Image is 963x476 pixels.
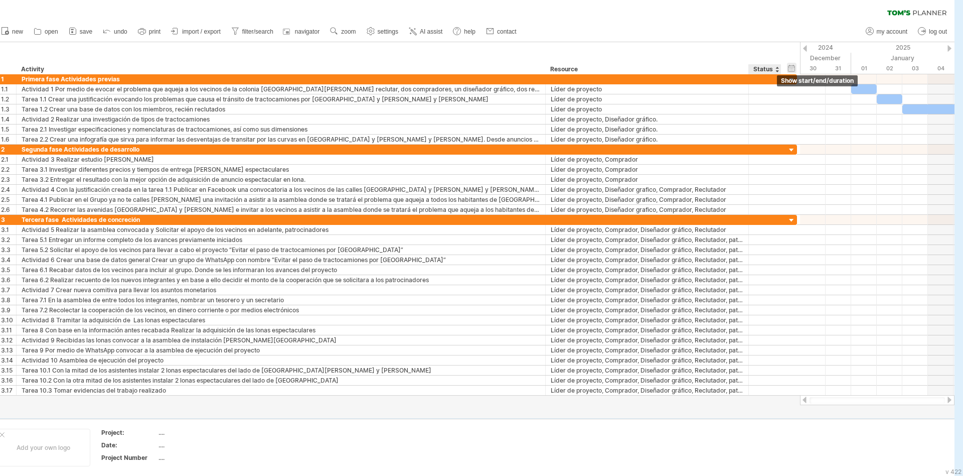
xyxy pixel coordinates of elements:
[1,125,16,134] div: 1.5
[551,94,743,104] div: Líder de proyecto
[22,74,540,84] div: Primera fase Actividades previas
[1,366,16,375] div: 3.15
[826,63,851,74] div: Tuesday, 31 December 2024
[100,25,130,38] a: undo
[1,325,16,335] div: 3.11
[1,225,16,234] div: 3.1
[182,28,221,35] span: import / export
[22,195,540,204] div: Tarea 4.1 Publicar en el Grupo ya no te calles [PERSON_NAME] una invitación a asistir a la asambl...
[1,275,16,285] div: 3.6
[1,285,16,295] div: 3.7
[1,195,16,204] div: 2.5
[45,28,58,35] span: open
[464,28,475,35] span: help
[877,28,907,35] span: my account
[22,135,540,144] div: Tarea 2.2 Crear una infografía que sirva para informar las desventajas de transitar por las curva...
[22,185,540,194] div: Actividad 4 Con la justificación creada en la tarea 1.1 Publicar en Facebook una convocatoria a l...
[22,376,540,385] div: Tarea 10.2 Con la otra mitad de los asistentes instalar 2 lonas espectaculares del lado de [GEOGR...
[551,366,743,375] div: Líder de proyecto, Comprador, Diseñador gráfico, Reclutador, patrocinadores
[551,315,743,325] div: Líder de proyecto, Comprador, Diseñador gráfico, Reclutador, patrocinadores
[22,215,540,224] div: Tercera fase Actividades de concreción
[551,245,743,255] div: Líder de proyecto, Comprador, Diseñador gráfico, Reclutador, patrocinadores
[31,25,61,38] a: open
[1,205,16,214] div: 2.6
[915,25,950,38] a: log out
[945,468,961,475] div: v 422
[551,104,743,114] div: Líder de proyecto
[341,28,356,35] span: zoom
[1,376,16,385] div: 3.16
[378,28,398,35] span: settings
[22,104,540,114] div: Tarea 1.2 Crear una base de datos con los miembros, recién reclutados
[781,77,854,84] span: show start/end/duration
[281,25,323,38] a: navigator
[551,225,743,234] div: Líder de proyecto, Comprador, Diseñador gráfico, Reclutador
[877,63,902,74] div: Thursday, 2 January 2025
[22,235,540,245] div: Tarea 5.1 Entregar un informe completo de los avances previamente iniciados
[551,255,743,265] div: Líder de proyecto, Comprador, Diseñador gráfico, Reclutador, patrocinadores
[22,275,540,285] div: Tarea 6.2 Realizar recuento de los nuevos integrantes y en base a ello decidir el monto de la coo...
[1,94,16,104] div: 1.2
[551,125,743,134] div: Líder de proyecto, Diseñador gráfico.
[1,74,16,84] div: 1
[158,428,243,437] div: ....
[1,245,16,255] div: 3.3
[497,28,517,35] span: contact
[484,25,520,38] a: contact
[80,28,92,35] span: save
[328,25,359,38] a: zoom
[22,125,540,134] div: Tarea 2.1 Investigar especificaciones y nomenclaturas de tractocamiones, así como sus dimensiones
[1,345,16,355] div: 3.13
[22,155,540,164] div: Actividad 3 Realizar estudio [PERSON_NAME]
[22,386,540,395] div: Tarea 10.3 Tomar evidencias del trabajo realizado
[101,453,156,462] div: Project Number
[22,366,540,375] div: Tarea 10.1 Con la mitad de los asistentes instalar 2 lonas espectaculares del lado de [GEOGRAPHIC...
[1,235,16,245] div: 3.2
[800,63,826,74] div: Monday, 30 December 2024
[22,315,540,325] div: Actividad 8 Tramitar la adquisición de Las lonas espectaculares
[551,335,743,345] div: Líder de proyecto, Comprador, Diseñador gráfico, Reclutador, patrocinadores
[551,205,743,214] div: Líder de proyecto, Diseñador grafico, Comprador, Reclutador
[551,325,743,335] div: Líder de proyecto, Comprador, Diseñador gráfico, Reclutador, patrocinadores
[1,305,16,315] div: 3.9
[551,185,743,194] div: Líder de proyecto, Diseñador grafico, Comprador, Reclutador
[551,175,743,184] div: Líder de proyecto, Comprador
[22,255,540,265] div: Actividad 6 Crear una base de datos general Crear un grupo de WhatsApp con nombre “Evitar el paso...
[1,255,16,265] div: 3.4
[229,25,276,38] a: filter/search
[551,386,743,395] div: Líder de proyecto, Comprador, Diseñador gráfico, Reclutador, patrocinadores
[551,84,743,94] div: Líder de proyecto
[1,145,16,154] div: 2
[551,275,743,285] div: Líder de proyecto, Comprador, Diseñador gráfico, Reclutador, patrocinadores
[551,376,743,385] div: Líder de proyecto, Comprador, Diseñador gráfico, Reclutador, patrocinadores
[551,155,743,164] div: Líder de proyecto, Comprador
[22,94,540,104] div: Tarea 1.1 Crear una justificación evocando los problemas que causa el tránsito de tractocamiones ...
[1,185,16,194] div: 2.4
[1,135,16,144] div: 1.6
[101,428,156,437] div: Project:
[1,165,16,174] div: 2.2
[551,114,743,124] div: Líder de proyecto, Diseñador gráfico.
[22,175,540,184] div: Tarea 3.2 Entregar el resultado con la mejor opción de adquisición de anuncio espectacular en lona.
[863,25,910,38] a: my account
[753,64,775,74] div: Status
[1,386,16,395] div: 3.17
[1,295,16,305] div: 3.8
[1,315,16,325] div: 3.10
[551,165,743,174] div: Líder de proyecto, Comprador
[1,265,16,275] div: 3.5
[135,25,164,38] a: print
[22,345,540,355] div: Tarea 9 Por medio de WhatsApp convocar a la asamblea de ejecución del proyecto
[21,64,540,74] div: Activity
[1,355,16,365] div: 3.14
[550,64,743,74] div: Resource
[66,25,95,38] a: save
[551,345,743,355] div: Líder de proyecto, Comprador, Diseñador gráfico, Reclutador, patrocinadores
[551,265,743,275] div: Líder de proyecto, Comprador, Diseñador gráfico, Reclutador, patrocinadores
[851,63,877,74] div: Wednesday, 1 January 2025
[551,285,743,295] div: Líder de proyecto, Comprador, Diseñador gráfico, Reclutador, patrocinadores
[22,145,540,154] div: Segunda fase Actividades de desarrollo
[242,28,273,35] span: filter/search
[101,441,156,449] div: Date:
[551,235,743,245] div: Líder de proyecto, Comprador, Diseñador gráfico, Reclutador, patrocinadores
